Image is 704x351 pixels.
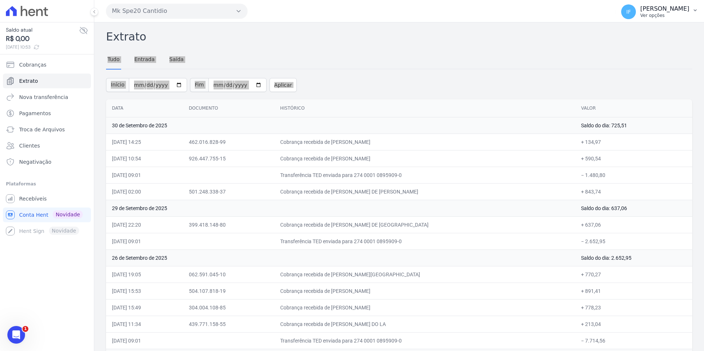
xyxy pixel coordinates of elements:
td: Cobrança recebida de [PERSON_NAME] DO LA [274,316,575,332]
button: IF [PERSON_NAME] Ver opções [615,1,704,22]
nav: Sidebar [6,57,88,238]
td: + 590,54 [575,150,692,167]
td: Cobrança recebida de [PERSON_NAME] [274,299,575,316]
td: 062.591.045-10 [183,266,274,283]
td: + 637,06 [575,216,692,233]
td: [DATE] 15:49 [106,299,183,316]
th: Valor [575,99,692,117]
td: Saldo do dia: 637,06 [575,200,692,216]
a: Nova transferência [3,90,91,104]
td: Cobrança recebida de [PERSON_NAME][GEOGRAPHIC_DATA] [274,266,575,283]
td: [DATE] 11:34 [106,316,183,332]
td: Cobrança recebida de [PERSON_NAME] [274,283,575,299]
td: − 2.652,95 [575,233,692,249]
td: [DATE] 14:25 [106,134,183,150]
td: Transferência TED enviada para 274 0001 0895909-0 [274,332,575,349]
td: Cobrança recebida de [PERSON_NAME] DE [PERSON_NAME] [274,183,575,200]
p: [PERSON_NAME] [640,5,689,13]
td: Cobrança recebida de [PERSON_NAME] [274,150,575,167]
td: 399.418.148-80 [183,216,274,233]
td: Saldo do dia: 725,51 [575,117,692,134]
td: 26 de Setembro de 2025 [106,249,575,266]
td: [DATE] 19:05 [106,266,183,283]
p: Ver opções [640,13,689,18]
span: Início [106,78,129,92]
h2: Extrato [106,28,692,45]
a: Negativação [3,155,91,169]
td: + 213,04 [575,316,692,332]
span: Novidade [53,210,83,219]
td: [DATE] 09:01 [106,233,183,249]
td: 501.248.338-37 [183,183,274,200]
td: 504.107.818-19 [183,283,274,299]
a: Entrada [133,50,156,70]
td: + 770,27 [575,266,692,283]
span: [DATE] 10:53 [6,44,79,50]
button: Mk Spe20 Cantidio [106,4,247,18]
td: 926.447.755-15 [183,150,274,167]
td: + 134,97 [575,134,692,150]
td: 304.004.108-85 [183,299,274,316]
a: Conta Hent Novidade [3,208,91,222]
td: 30 de Setembro de 2025 [106,117,575,134]
a: Clientes [3,138,91,153]
a: Tudo [106,50,121,70]
span: Extrato [19,77,38,85]
span: Fim [190,78,208,92]
div: Plataformas [6,180,88,188]
td: − 7.714,56 [575,332,692,349]
td: Cobrança recebida de [PERSON_NAME] [274,134,575,150]
span: Troca de Arquivos [19,126,65,133]
span: R$ 0,00 [6,34,79,44]
td: + 891,41 [575,283,692,299]
th: Data [106,99,183,117]
td: 462.016.828-99 [183,134,274,150]
span: Pagamentos [19,110,51,117]
td: [DATE] 15:53 [106,283,183,299]
th: Documento [183,99,274,117]
a: Saída [168,50,185,70]
td: [DATE] 10:54 [106,150,183,167]
span: Nova transferência [19,93,68,101]
span: Negativação [19,158,52,166]
iframe: Intercom live chat [7,326,25,344]
td: + 778,23 [575,299,692,316]
a: Extrato [3,74,91,88]
td: − 1.480,80 [575,167,692,183]
span: Recebíveis [19,195,47,202]
span: 1 [22,326,28,332]
td: 29 de Setembro de 2025 [106,200,575,216]
a: Recebíveis [3,191,91,206]
td: Cobrança recebida de [PERSON_NAME] DE [GEOGRAPHIC_DATA] [274,216,575,233]
td: + 843,74 [575,183,692,200]
td: [DATE] 09:01 [106,332,183,349]
td: Saldo do dia: 2.652,95 [575,249,692,266]
a: Pagamentos [3,106,91,121]
a: Troca de Arquivos [3,122,91,137]
th: Histórico [274,99,575,117]
td: [DATE] 02:00 [106,183,183,200]
span: IF [626,9,631,14]
span: Saldo atual [6,26,79,34]
td: Transferência TED enviada para 274 0001 0895909-0 [274,233,575,249]
span: Clientes [19,142,40,149]
td: [DATE] 22:20 [106,216,183,233]
span: Cobranças [19,61,46,68]
span: Conta Hent [19,211,48,219]
td: [DATE] 09:01 [106,167,183,183]
a: Cobranças [3,57,91,72]
td: 439.771.158-55 [183,316,274,332]
td: Transferência TED enviada para 274 0001 0895909-0 [274,167,575,183]
button: Aplicar [270,78,297,92]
